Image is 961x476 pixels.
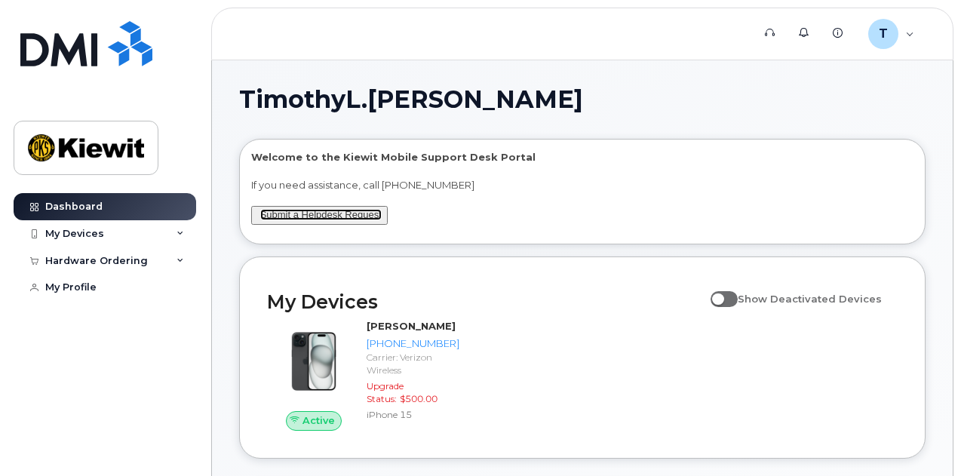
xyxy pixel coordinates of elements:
span: Show Deactivated Devices [738,293,882,305]
strong: [PERSON_NAME] [367,320,456,332]
a: Active[PERSON_NAME][PHONE_NUMBER]Carrier: Verizon WirelessUpgrade Status:$500.00iPhone 15 [267,319,465,430]
div: [PHONE_NUMBER] [367,336,459,351]
div: iPhone 15 [367,408,459,421]
span: Active [302,413,335,428]
img: iPhone_15_Black.png [279,327,348,396]
button: Submit a Helpdesk Request [251,206,388,225]
span: TimothyL.[PERSON_NAME] [239,88,583,111]
iframe: Messenger Launcher [895,410,950,465]
p: Welcome to the Kiewit Mobile Support Desk Portal [251,150,913,164]
a: Submit a Helpdesk Request [260,209,382,220]
span: $500.00 [400,393,438,404]
p: If you need assistance, call [PHONE_NUMBER] [251,178,913,192]
span: Upgrade Status: [367,380,404,404]
h2: My Devices [267,290,703,313]
div: Carrier: Verizon Wireless [367,351,459,376]
input: Show Deactivated Devices [711,284,723,296]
